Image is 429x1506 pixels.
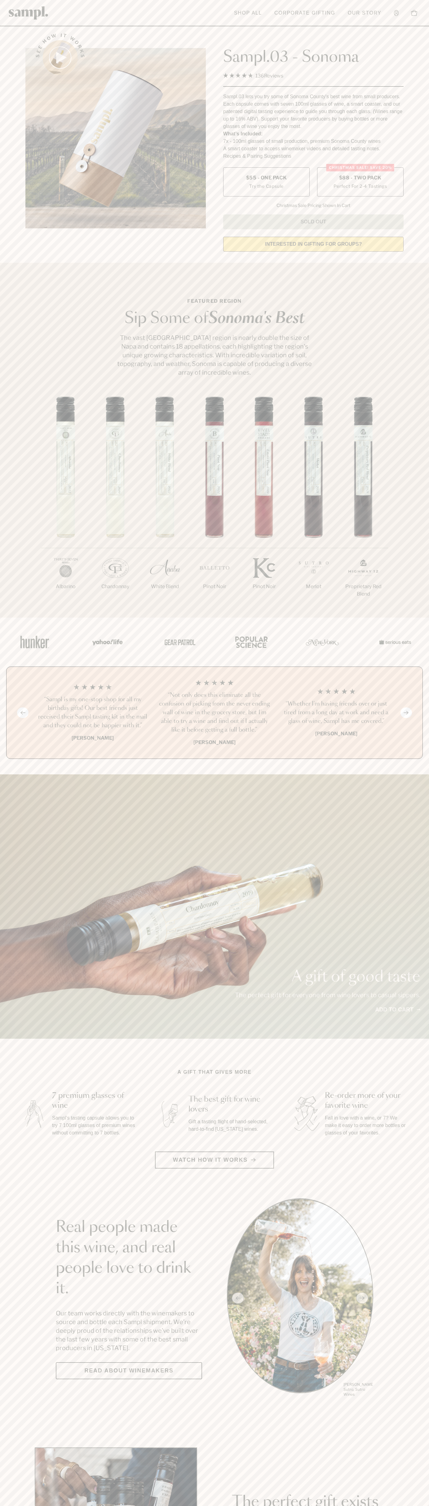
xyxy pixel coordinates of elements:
a: Add to cart [375,1006,420,1014]
button: See how it works [43,40,77,75]
button: Previous slide [17,707,29,718]
img: Artboard_6_04f9a106-072f-468a-bdd7-f11783b05722_x450.png [88,629,125,655]
img: Artboard_4_28b4d326-c26e-48f9-9c80-911f17d6414e_x450.png [232,629,269,655]
p: Our team works directly with the winemakers to source and bottle each Sampl shipment. We’re deepl... [56,1309,202,1352]
img: Sampl.03 - Sonoma [25,48,206,228]
p: Featured Region [115,297,314,305]
span: $55 - One Pack [246,174,287,181]
li: 4 / 7 [190,397,239,610]
a: Shop All [231,6,265,20]
li: 3 / 4 [280,679,392,746]
button: Watch how it works [155,1152,274,1169]
span: Reviews [264,73,283,79]
button: Sold Out [223,214,404,229]
div: slide 1 [227,1198,373,1398]
div: Sampl.03 lets you try some of Sonoma County's best wine from small producers. Each capsule comes ... [223,93,404,130]
strong: What’s Included: [223,131,263,136]
b: [PERSON_NAME] [193,739,236,745]
p: Sampl's tasting capsule allows you to try 7 100ml glasses of premium wines without committing to ... [52,1114,136,1137]
small: Try the Capsule [249,183,284,189]
li: Christmas Sale Pricing Shown In Cart [273,203,353,208]
a: interested in gifting for groups? [223,237,404,252]
p: A gift of good taste [235,970,420,984]
li: A smart coaster to access winemaker videos and detailed tasting notes. [223,145,404,152]
li: 7 / 7 [338,397,388,618]
li: 5 / 7 [239,397,289,610]
a: Read about Winemakers [56,1362,202,1379]
p: Gift a tasting flight of hand-selected, hard-to-find [US_STATE] wines. [188,1118,273,1133]
p: Pinot Noir [190,583,239,590]
p: The perfect gift for everyone from wine lovers to casual sippers. [235,991,420,999]
p: The vast [GEOGRAPHIC_DATA] region is nearly double the size of Napa and contains 18 appellations,... [115,333,314,377]
li: 1 / 7 [41,397,91,610]
h3: “Sampl is my one-stop shop for all my birthday gifts! Our best friends just received their Sampl ... [37,695,149,730]
li: 1 / 4 [37,679,149,746]
h3: The best gift for wine lovers [188,1094,273,1114]
h2: A gift that gives more [178,1068,252,1076]
h1: Sampl.03 - Sonoma [223,48,404,67]
p: White Blend [140,583,190,590]
div: Christmas SALE! Save 20% [326,164,394,171]
li: 7x - 100ml glasses of small production, premium Sonoma County wines [223,138,404,145]
li: 3 / 7 [140,397,190,610]
b: [PERSON_NAME] [72,735,114,741]
div: 136Reviews [223,72,283,80]
h2: Sip Some of [115,311,314,326]
li: Recipes & Pairing Suggestions [223,152,404,160]
b: [PERSON_NAME] [315,731,357,737]
span: $88 - Two Pack [339,174,382,181]
h3: 7 premium glasses of wine [52,1091,136,1111]
p: Albarino [41,583,91,590]
img: Artboard_1_c8cd28af-0030-4af1-819c-248e302c7f06_x450.png [16,629,53,655]
img: Artboard_3_0b291449-6e8c-4d07-b2c2-3f3601a19cd1_x450.png [304,629,341,655]
li: 2 / 4 [159,679,271,746]
a: Corporate Gifting [271,6,338,20]
p: [PERSON_NAME] Sutro, Sutro Wines [343,1382,373,1397]
small: Perfect For 2-4 Tastings [334,183,387,189]
img: Artboard_7_5b34974b-f019-449e-91fb-745f8d0877ee_x450.png [376,629,413,655]
h3: “Whether I'm having friends over or just tired from a long day at work and need a glass of wine, ... [280,700,392,726]
p: Chardonnay [91,583,140,590]
h3: Re-order more of your favorite wine [325,1091,409,1111]
p: Fall in love with a wine, or 7? We make it easy to order more bottles or glasses of your favorites. [325,1114,409,1137]
p: Proprietary Red Blend [338,583,388,598]
h2: Real people made this wine, and real people love to drink it. [56,1217,202,1299]
button: Next slide [400,707,412,718]
ul: carousel [227,1198,373,1398]
a: Our Story [345,6,385,20]
em: Sonoma's Best [208,311,305,326]
li: 6 / 7 [289,397,338,610]
li: 2 / 7 [91,397,140,610]
p: Merlot [289,583,338,590]
img: Sampl logo [9,6,48,20]
p: Pinot Noir [239,583,289,590]
h3: “Not only does this eliminate all the confusion of picking from the never ending wall of wine in ... [159,691,271,734]
span: 136 [255,73,264,79]
img: Artboard_5_7fdae55a-36fd-43f7-8bfd-f74a06a2878e_x450.png [160,629,197,655]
